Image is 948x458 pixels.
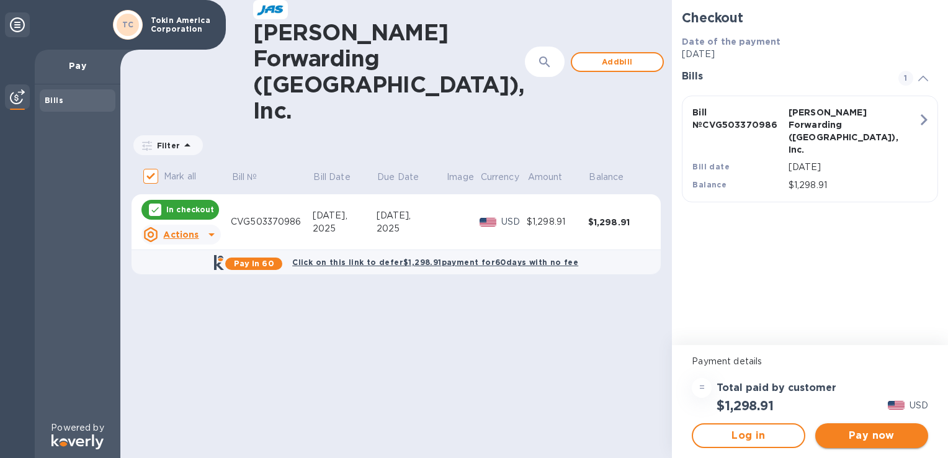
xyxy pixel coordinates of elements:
[51,434,104,449] img: Logo
[588,216,650,228] div: $1,298.91
[682,37,780,47] b: Date of the payment
[152,140,180,151] p: Filter
[692,162,730,171] b: Bill date
[692,355,928,368] p: Payment details
[313,222,377,235] div: 2025
[232,171,257,184] p: Bill №
[45,60,110,72] p: Pay
[292,258,578,267] b: Click on this link to defer $1,298.91 payment for 60 days with no fee
[815,423,928,448] button: Pay now
[682,71,883,83] h3: Bills
[122,20,134,29] b: TC
[717,382,836,394] h3: Total paid by customer
[151,16,213,34] p: Tokin America Corporation
[692,106,783,131] p: Bill № CVG503370986
[253,19,525,123] h1: [PERSON_NAME] Forwarding ([GEOGRAPHIC_DATA]), Inc.
[234,259,274,268] b: Pay in 60
[232,171,274,184] span: Bill №
[682,96,938,202] button: Bill №CVG503370986[PERSON_NAME] Forwarding ([GEOGRAPHIC_DATA]), Inc.Bill date[DATE]Balance$1,298.91
[703,428,794,443] span: Log in
[682,48,938,61] p: [DATE]
[898,71,913,86] span: 1
[313,171,366,184] span: Bill Date
[789,179,918,192] p: $1,298.91
[682,10,938,25] h2: Checkout
[480,218,496,227] img: USD
[888,401,905,410] img: USD
[589,171,624,184] p: Balance
[910,399,928,412] p: USD
[692,180,727,189] b: Balance
[528,171,579,184] span: Amount
[582,55,653,70] span: Add bill
[692,378,712,398] div: =
[481,171,519,184] p: Currency
[825,428,918,443] span: Pay now
[528,171,563,184] p: Amount
[313,171,350,184] p: Bill Date
[789,106,879,156] p: [PERSON_NAME] Forwarding ([GEOGRAPHIC_DATA]), Inc.
[377,209,446,222] div: [DATE],
[589,171,640,184] span: Balance
[377,222,446,235] div: 2025
[571,52,664,72] button: Addbill
[377,171,435,184] span: Due Date
[166,204,214,215] p: In checkout
[447,171,474,184] p: Image
[45,96,63,105] b: Bills
[51,421,104,434] p: Powered by
[377,171,419,184] p: Due Date
[231,215,313,228] div: CVG503370986
[163,230,199,240] u: Actions
[789,161,918,174] p: [DATE]
[313,209,377,222] div: [DATE],
[527,215,588,228] div: $1,298.91
[164,170,196,183] p: Mark all
[717,398,773,413] h2: $1,298.91
[692,423,805,448] button: Log in
[501,215,527,228] p: USD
